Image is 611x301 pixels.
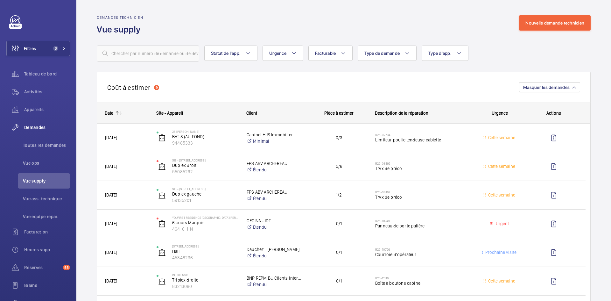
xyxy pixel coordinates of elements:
[311,191,367,199] span: 1/2
[247,281,303,288] a: Étendu
[375,280,470,286] span: Boîte à boutons cabine
[172,219,238,226] p: 6 cours Marquis
[247,253,303,259] a: Étendu
[172,226,238,232] p: 464_6_1_N
[105,278,117,283] span: [DATE]
[23,142,70,148] span: Toutes les demandes
[158,249,166,256] img: elevator.svg
[375,194,470,200] span: Trvx de préco
[158,220,166,228] img: elevator.svg
[375,276,470,280] h2: R25-11116
[24,229,70,235] span: Facturation
[172,133,238,140] p: BAT 3 (AU FOND)
[172,130,238,133] p: 28 [PERSON_NAME]
[311,134,367,141] span: 0/3
[546,111,561,116] span: Actions
[269,51,286,56] span: Urgence
[24,282,70,289] span: Bilans
[172,187,238,191] p: SIS - [STREET_ADDRESS]
[375,190,470,194] h2: R25-08167
[422,46,468,61] button: Type d'app.
[24,264,60,271] span: Réserves
[247,195,303,202] a: Étendu
[53,46,58,51] span: 3
[97,124,586,152] div: Press SPACE to select this row.
[158,163,166,170] img: elevator.svg
[315,51,336,56] span: Facturable
[484,250,516,255] span: Prochaine visite
[247,218,303,224] p: GECINA - IDF
[375,133,470,137] h2: R25-07734
[324,111,354,116] span: Pièce à estimer
[375,219,470,223] h2: R25-10749
[172,248,238,254] p: Hall
[97,46,199,61] input: Chercher par numéro de demande ou de devis
[308,46,353,61] button: Facturable
[24,45,36,52] span: Filtres
[519,82,580,92] button: Masquer les demandes
[172,140,238,146] p: 94485333
[97,24,144,35] h1: Vue supply
[247,189,303,195] p: FPS ABV ARCHEREAU
[97,15,144,20] h2: Demandes technicien
[263,46,303,61] button: Urgence
[24,124,70,131] span: Demandes
[97,181,586,210] div: Press SPACE to select this row.
[487,192,515,197] span: Cette semaine
[105,111,113,116] div: Date
[24,247,70,253] span: Heures supp.
[107,83,150,91] h2: Coût à estimer
[492,111,508,116] span: Urgence
[311,220,367,227] span: 0/1
[247,132,303,138] p: Cabinet HJS Immobilier
[375,165,470,172] span: Trvx de préco
[158,134,166,142] img: elevator.svg
[24,71,70,77] span: Tableau de bord
[63,265,70,270] span: 55
[105,221,117,226] span: [DATE]
[246,111,257,116] span: Client
[311,277,367,285] span: 0/1
[172,191,238,197] p: Duplex gauche
[375,251,470,258] span: Courroie d'opérateur
[172,283,238,290] p: 83213080
[247,138,303,144] a: Minimal
[519,15,591,31] button: Nouvelle demande technicien
[204,46,257,61] button: Statut de l'app.
[172,158,238,162] p: SIS - [STREET_ADDRESS]
[375,247,470,251] h2: R25-10796
[6,41,70,56] button: Filtres3
[311,249,367,256] span: 0/1
[156,111,183,116] span: Site - Appareil
[105,135,117,140] span: [DATE]
[105,192,117,197] span: [DATE]
[247,275,303,281] p: BNP REPM BU Clients internes
[247,246,303,253] p: Dauchez - [PERSON_NAME]
[375,161,470,165] h2: R25-08166
[105,164,117,169] span: [DATE]
[172,162,238,168] p: Duplex droit
[23,178,70,184] span: Vue supply
[311,163,367,170] span: 5/6
[97,238,586,267] div: Press SPACE to select this row.
[247,224,303,230] a: Étendu
[158,277,166,285] img: elevator.svg
[375,111,428,116] span: Description de la réparation
[375,223,470,229] span: Panneau de porte palière
[24,106,70,113] span: Appareils
[172,254,238,261] p: 45348236
[523,85,570,90] span: Masquer les demandes
[154,85,159,90] div: 9
[375,137,470,143] span: Limiteur poulie tendeuse cablette
[211,51,241,56] span: Statut de l'app.
[428,51,452,56] span: Type d'app.
[364,51,400,56] span: Type de demande
[172,277,238,283] p: Triplex droite
[97,210,586,238] div: Press SPACE to select this row.
[358,46,417,61] button: Type de demande
[172,273,238,277] p: IN EXTENSO
[487,135,515,140] span: Cette semaine
[24,89,70,95] span: Activités
[487,278,515,283] span: Cette semaine
[97,152,586,181] div: Press SPACE to select this row.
